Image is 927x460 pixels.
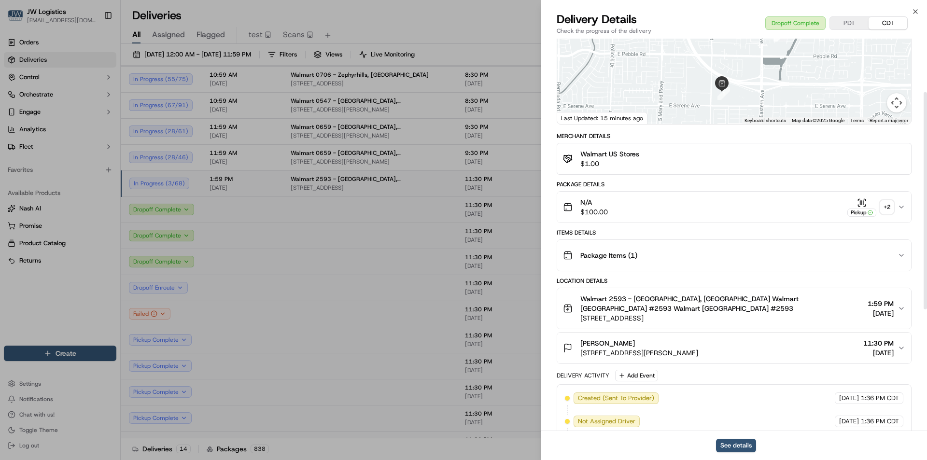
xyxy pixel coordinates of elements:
[557,27,651,35] span: Check the progress of the delivery
[91,140,155,150] span: API Documentation
[580,207,608,217] span: $100.00
[880,200,894,214] div: + 2
[557,181,912,188] div: Package Details
[615,370,658,381] button: Add Event
[557,372,609,379] div: Delivery Activity
[863,338,894,348] span: 11:30 PM
[578,394,654,403] span: Created (Sent To Provider)
[839,394,859,403] span: [DATE]
[847,198,876,217] button: Pickup
[6,136,78,153] a: 📗Knowledge Base
[19,140,74,150] span: Knowledge Base
[33,102,122,110] div: We're available if you need us!
[557,12,651,27] span: Delivery Details
[560,112,591,124] img: Google
[868,308,894,318] span: [DATE]
[580,338,635,348] span: [PERSON_NAME]
[560,112,591,124] a: Open this area in Google Maps (opens a new window)
[850,118,864,123] a: Terms (opens in new tab)
[25,62,174,72] input: Got a question? Start typing here...
[557,288,911,329] button: Walmart 2593 - [GEOGRAPHIC_DATA], [GEOGRAPHIC_DATA] Walmart [GEOGRAPHIC_DATA] #2593 Walmart [GEOG...
[868,299,894,308] span: 1:59 PM
[78,136,159,153] a: 💻API Documentation
[68,163,117,171] a: Powered byPylon
[869,17,907,29] button: CDT
[10,39,176,54] p: Welcome 👋
[792,118,844,123] span: Map data ©2025 Google
[847,209,876,217] div: Pickup
[10,10,29,29] img: Nash
[839,417,859,426] span: [DATE]
[861,394,899,403] span: 1:36 PM CDT
[580,313,864,323] span: [STREET_ADDRESS]
[716,439,756,452] button: See details
[580,149,639,159] span: Walmart US Stores
[830,17,869,29] button: PDT
[861,417,899,426] span: 1:36 PM CDT
[82,141,89,149] div: 💻
[557,240,911,271] button: Package Items (1)
[557,112,647,124] div: Last Updated: 15 minutes ago
[557,229,912,237] div: Items Details
[557,192,911,223] button: N/A$100.00Pickup+2
[580,197,608,207] span: N/A
[863,348,894,358] span: [DATE]
[887,93,906,112] button: Map camera controls
[33,92,158,102] div: Start new chat
[578,417,635,426] span: Not Assigned Driver
[744,117,786,124] button: Keyboard shortcuts
[580,251,637,260] span: Package Items ( 1 )
[870,118,908,123] a: Report a map error
[164,95,176,107] button: Start new chat
[717,87,730,100] div: 1
[557,333,911,363] button: [PERSON_NAME][STREET_ADDRESS][PERSON_NAME]11:30 PM[DATE]
[580,348,698,358] span: [STREET_ADDRESS][PERSON_NAME]
[557,132,912,140] div: Merchant Details
[10,141,17,149] div: 📗
[10,92,27,110] img: 1736555255976-a54dd68f-1ca7-489b-9aae-adbdc363a1c4
[847,198,894,217] button: Pickup+2
[96,164,117,171] span: Pylon
[557,277,912,285] div: Location Details
[580,294,864,313] span: Walmart 2593 - [GEOGRAPHIC_DATA], [GEOGRAPHIC_DATA] Walmart [GEOGRAPHIC_DATA] #2593 Walmart [GEOG...
[580,159,639,168] span: $1.00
